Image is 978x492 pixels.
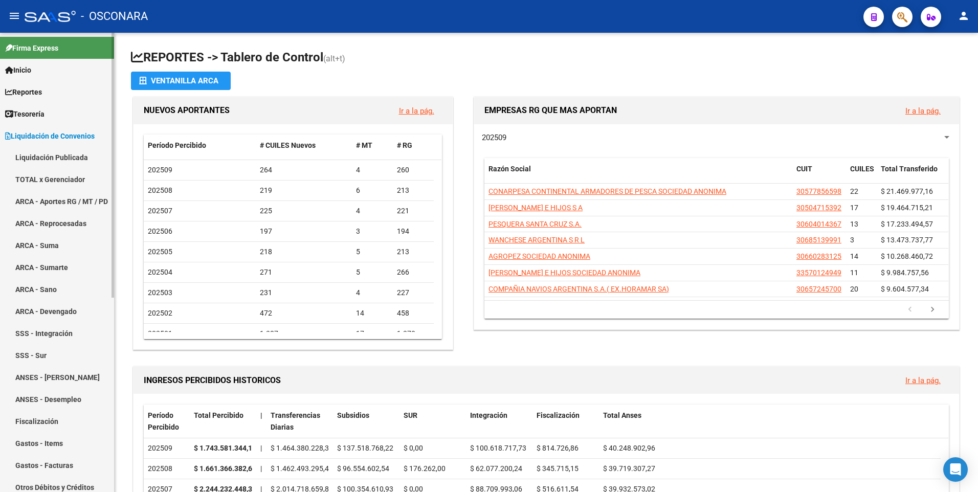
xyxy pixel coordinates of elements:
div: 17 [356,328,389,340]
span: Período Percibido [148,411,179,431]
button: Ventanilla ARCA [131,72,231,90]
div: 218 [260,246,348,258]
span: $ 13.473.737,77 [881,236,933,244]
div: 264 [260,164,348,176]
span: Reportes [5,86,42,98]
div: 194 [397,226,430,237]
datatable-header-cell: CUIT [792,158,846,192]
span: 30685139991 [796,236,841,244]
span: Total Transferido [881,165,938,173]
span: [PERSON_NAME] E HIJOS SOCIEDAD ANONIMA [488,269,640,277]
span: $ 19.464.715,21 [881,204,933,212]
span: Integración [470,411,507,419]
div: 4 [356,164,389,176]
strong: $ 1.661.366.382,66 [194,464,256,473]
datatable-header-cell: Total Anses [599,405,941,438]
span: $ 814.726,86 [537,444,579,452]
div: 3 [356,226,389,237]
div: 4 [356,287,389,299]
div: 14 [356,307,389,319]
div: 271 [260,266,348,278]
span: 33570124949 [796,269,841,277]
div: Ventanilla ARCA [139,72,223,90]
a: go to next page [923,304,942,316]
datatable-header-cell: Subsidios [333,405,399,438]
span: Total Anses [603,411,641,419]
span: [PERSON_NAME] E HIJOS S A [488,204,583,212]
span: $ 176.262,00 [404,464,446,473]
div: 197 [260,226,348,237]
span: $ 100.618.717,73 [470,444,526,452]
span: $ 9.604.577,34 [881,285,929,293]
span: $ 137.518.768,22 [337,444,393,452]
span: 202507 [148,207,172,215]
span: $ 17.233.494,57 [881,220,933,228]
span: Total Percibido [194,411,243,419]
span: SUR [404,411,417,419]
span: 202505 [148,248,172,256]
div: 221 [397,205,430,217]
span: # MT [356,141,372,149]
span: $ 1.464.380.228,36 [271,444,333,452]
datatable-header-cell: Razón Social [484,158,792,192]
span: 202509 [482,133,506,142]
div: 472 [260,307,348,319]
span: Razón Social [488,165,531,173]
span: 13 [850,220,858,228]
span: Liquidación de Convenios [5,130,95,142]
span: $ 21.469.977,16 [881,187,933,195]
datatable-header-cell: Período Percibido [144,135,256,156]
div: 1.370 [397,328,430,340]
span: 20 [850,285,858,293]
span: 202501 [148,329,172,338]
span: 30504715392 [796,204,841,212]
div: 4 [356,205,389,217]
span: CUILES [850,165,874,173]
span: Firma Express [5,42,58,54]
span: | [260,464,262,473]
span: 17 [850,204,858,212]
span: COMPAÑIA NAVIOS ARGENTINA S.A.( EX.HORAMAR SA) [488,285,669,293]
span: $ 9.984.757,56 [881,269,929,277]
div: Open Intercom Messenger [943,457,968,482]
span: $ 10.268.460,72 [881,252,933,260]
span: CUIT [796,165,812,173]
button: Ir a la pág. [391,101,442,120]
div: 6 [356,185,389,196]
datatable-header-cell: SUR [399,405,466,438]
span: Inicio [5,64,31,76]
datatable-header-cell: | [256,405,266,438]
datatable-header-cell: Fiscalización [532,405,599,438]
span: 30657245700 [796,285,841,293]
div: 202509 [148,442,186,454]
span: $ 40.248.902,96 [603,444,655,452]
div: 458 [397,307,430,319]
span: Subsidios [337,411,369,419]
span: - OSCONARA [81,5,148,28]
span: $ 345.715,15 [537,464,579,473]
span: CONARPESA CONTINENTAL ARMADORES DE PESCA SOCIEDAD ANONIMA [488,187,726,195]
span: 202504 [148,268,172,276]
span: INGRESOS PERCIBIDOS HISTORICOS [144,375,281,385]
a: go to previous page [900,304,920,316]
span: 202502 [148,309,172,317]
div: 1.387 [260,328,348,340]
div: 266 [397,266,430,278]
span: Período Percibido [148,141,206,149]
span: 202509 [148,166,172,174]
span: 22 [850,187,858,195]
span: 3 [850,236,854,244]
span: 202508 [148,186,172,194]
div: 225 [260,205,348,217]
button: Ir a la pág. [897,371,949,390]
span: | [260,444,262,452]
span: (alt+t) [323,54,345,63]
div: 202508 [148,463,186,475]
div: 260 [397,164,430,176]
span: NUEVOS APORTANTES [144,105,230,115]
span: $ 62.077.200,24 [470,464,522,473]
a: Ir a la pág. [399,106,434,116]
a: Ir a la pág. [905,106,941,116]
datatable-header-cell: CUILES [846,158,877,192]
button: Ir a la pág. [897,101,949,120]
